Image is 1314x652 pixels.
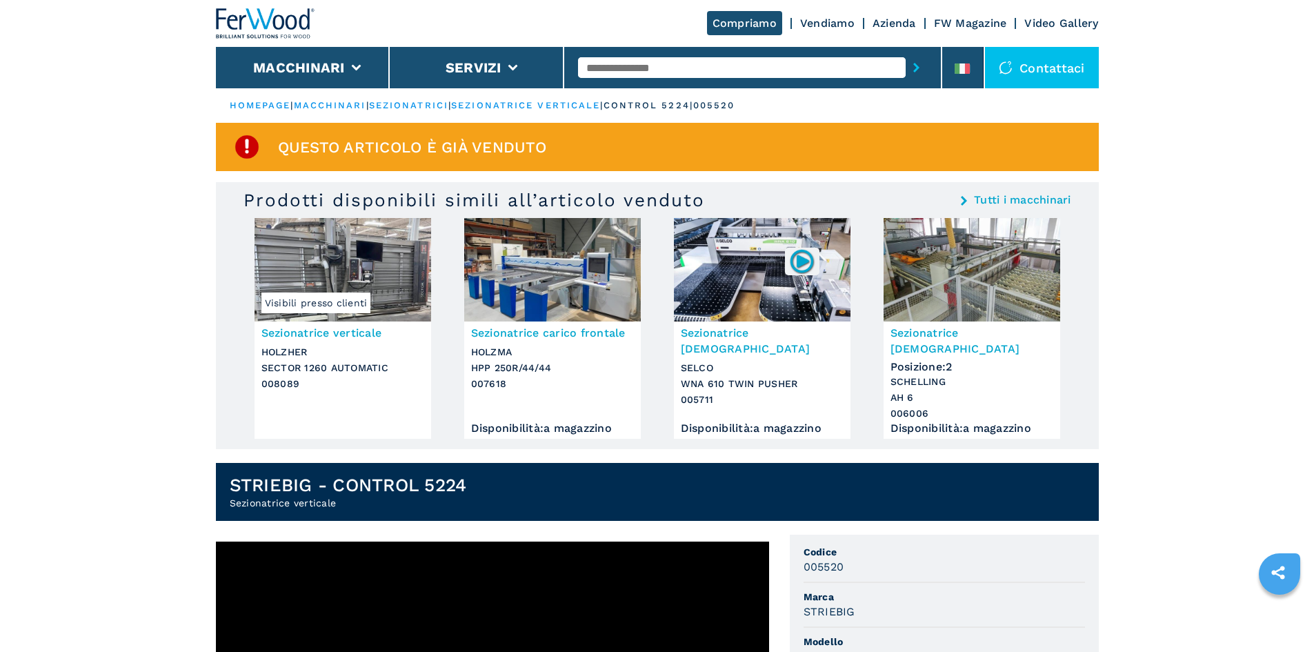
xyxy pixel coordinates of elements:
[999,61,1013,75] img: Contattaci
[681,360,844,408] h3: SELCO WNA 610 TWIN PUSHER 005711
[788,248,815,275] img: 005711
[890,374,1053,422] h3: SCHELLING AH 6 006006
[464,218,641,439] a: Sezionatrice carico frontale HOLZMA HPP 250R/44/44Sezionatrice carico frontaleHOLZMAHPP 250R/44/4...
[707,11,782,35] a: Compriamo
[446,59,501,76] button: Servizi
[1261,555,1295,590] a: sharethis
[804,545,1085,559] span: Codice
[448,100,451,110] span: |
[884,218,1060,322] img: Sezionatrice angolare SCHELLING AH 6
[804,559,844,575] h3: 005520
[604,99,693,112] p: control 5224 |
[261,344,424,392] h3: HOLZHER SECTOR 1260 AUTOMATIC 008089
[255,218,431,322] img: Sezionatrice verticale HOLZHER SECTOR 1260 AUTOMATIC
[366,100,369,110] span: |
[884,218,1060,439] a: Sezionatrice angolare SCHELLING AH 6Sezionatrice [DEMOGRAPHIC_DATA]Posizione:2SCHELLINGAH 6006006...
[471,344,634,392] h3: HOLZMA HPP 250R/44/44 007618
[934,17,1007,30] a: FW Magazine
[255,218,431,439] a: Sezionatrice verticale HOLZHER SECTOR 1260 AUTOMATICVisibili presso clientiSezionatrice verticale...
[974,195,1071,206] a: Tutti i macchinari
[294,100,366,110] a: macchinari
[890,325,1053,357] h3: Sezionatrice [DEMOGRAPHIC_DATA]
[873,17,916,30] a: Azienda
[890,357,1053,371] div: Posizione : 2
[1024,17,1098,30] a: Video Gallery
[681,325,844,357] h3: Sezionatrice [DEMOGRAPHIC_DATA]
[693,99,735,112] p: 005520
[985,47,1099,88] div: Contattaci
[261,293,371,313] span: Visibili presso clienti
[471,325,634,341] h3: Sezionatrice carico frontale
[261,325,424,341] h3: Sezionatrice verticale
[471,425,634,432] div: Disponibilità : a magazzino
[243,189,705,211] h3: Prodotti disponibili simili all’articolo venduto
[800,17,855,30] a: Vendiamo
[674,218,850,439] a: Sezionatrice angolare SELCO WNA 610 TWIN PUSHER005711Sezionatrice [DEMOGRAPHIC_DATA]SELCOWNA 610 ...
[253,59,345,76] button: Macchinari
[804,590,1085,604] span: Marca
[681,425,844,432] div: Disponibilità : a magazzino
[600,100,603,110] span: |
[278,139,546,155] span: Questo articolo è già venduto
[230,474,467,496] h1: STRIEBIG - CONTROL 5224
[804,635,1085,649] span: Modello
[464,218,641,322] img: Sezionatrice carico frontale HOLZMA HPP 250R/44/44
[906,52,927,83] button: submit-button
[230,100,291,110] a: HOMEPAGE
[230,496,467,510] h2: Sezionatrice verticale
[216,8,315,39] img: Ferwood
[674,218,850,322] img: Sezionatrice angolare SELCO WNA 610 TWIN PUSHER
[369,100,448,110] a: sezionatrici
[451,100,600,110] a: sezionatrice verticale
[1255,590,1304,642] iframe: Chat
[233,133,261,161] img: SoldProduct
[804,604,855,620] h3: STRIEBIG
[890,425,1053,432] div: Disponibilità : a magazzino
[290,100,293,110] span: |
